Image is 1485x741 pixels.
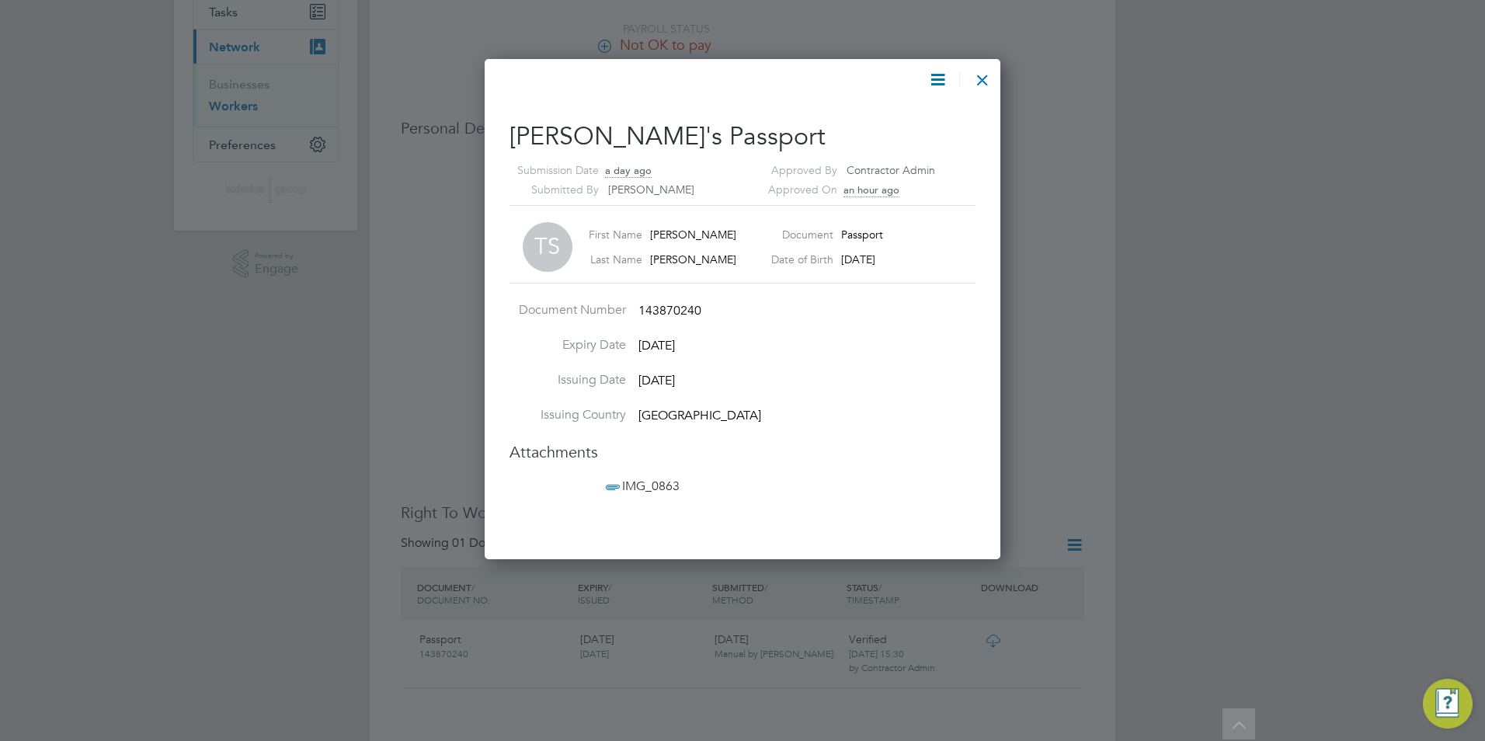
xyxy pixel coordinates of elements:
button: Engage Resource Center [1423,679,1473,729]
label: Issuing Date [509,372,626,388]
label: Issuing Country [509,407,626,423]
span: [DATE] [841,252,875,266]
label: Approved On [748,180,837,200]
span: [PERSON_NAME] [650,228,736,242]
label: First Name [580,228,642,242]
label: Submission Date [509,161,599,180]
h3: Attachments [509,442,976,462]
label: Date of Birth [771,252,833,266]
span: [DATE] [638,373,675,388]
label: Approved By [748,161,837,180]
span: [GEOGRAPHIC_DATA] [638,408,761,423]
h2: [PERSON_NAME]'s Passport [509,120,976,153]
label: Last Name [580,252,642,266]
span: [DATE] [638,338,675,353]
span: [PERSON_NAME] [608,183,694,197]
span: Passport [841,228,883,242]
span: TS [523,222,572,272]
span: [PERSON_NAME] [650,252,736,266]
span: an hour ago [843,183,899,197]
span: a day ago [605,164,652,178]
span: Contractor Admin [847,163,935,177]
span: 143870240 [638,304,701,319]
label: Document Number [509,302,626,318]
label: Document [771,228,833,242]
label: Expiry Date [509,337,626,353]
a: IMG_0863 [603,478,680,494]
label: Submitted By [509,180,599,200]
